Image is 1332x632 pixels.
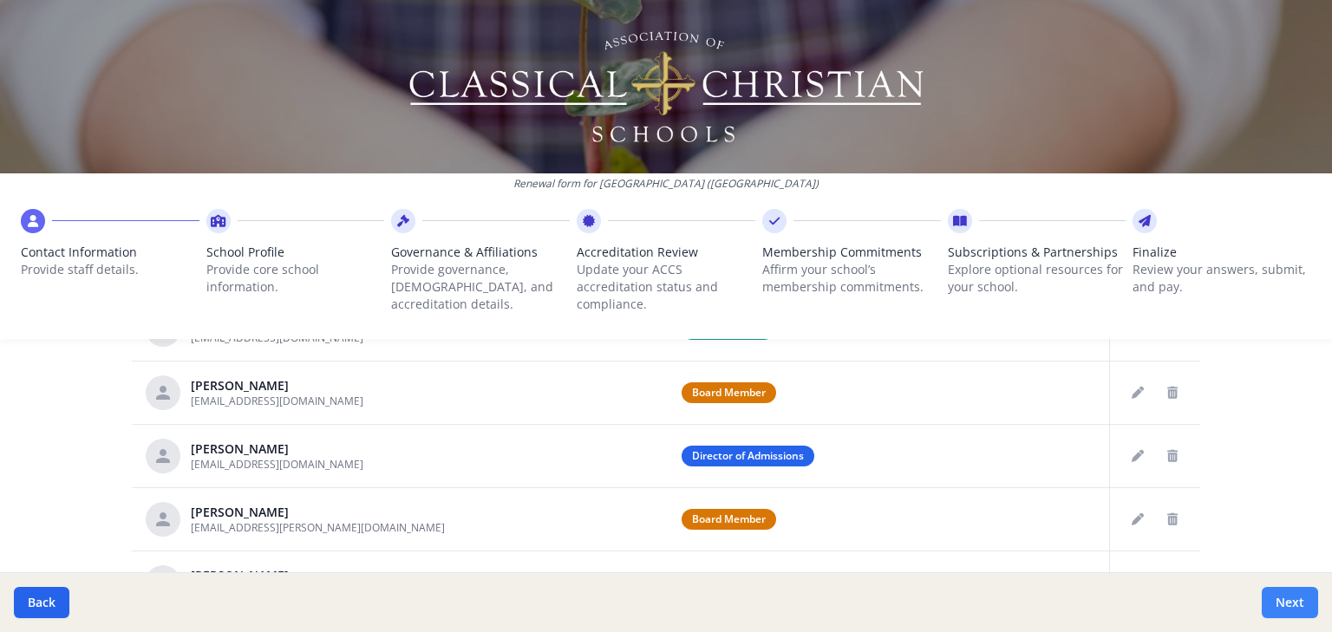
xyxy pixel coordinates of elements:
button: Edit staff [1124,379,1152,407]
button: Back [14,587,69,618]
p: Provide staff details. [21,261,199,278]
button: Delete staff [1159,505,1186,533]
img: Logo [407,26,926,147]
span: Governance & Affiliations [391,244,570,261]
span: Director of Admissions [682,446,814,466]
span: Membership Commitments [762,244,941,261]
span: [EMAIL_ADDRESS][DOMAIN_NAME] [191,394,363,408]
p: Provide core school information. [206,261,385,296]
button: Edit staff [1124,505,1152,533]
div: [PERSON_NAME] [191,440,363,458]
button: Edit staff [1124,442,1152,470]
button: Edit staff [1124,569,1152,596]
span: School Profile [206,244,385,261]
span: Board Member [682,382,776,403]
span: Board Member [682,509,776,530]
p: Provide governance, [DEMOGRAPHIC_DATA], and accreditation details. [391,261,570,313]
span: Contact Information [21,244,199,261]
p: Update your ACCS accreditation status and compliance. [577,261,755,313]
span: Subscriptions & Partnerships [948,244,1126,261]
button: Delete staff [1159,569,1186,596]
button: Delete staff [1159,379,1186,407]
span: Accreditation Review [577,244,755,261]
span: Finalize [1133,244,1311,261]
span: [EMAIL_ADDRESS][DOMAIN_NAME] [191,457,363,472]
p: Explore optional resources for your school. [948,261,1126,296]
button: Next [1262,587,1318,618]
div: [PERSON_NAME] [191,377,363,394]
p: Review your answers, submit, and pay. [1133,261,1311,296]
div: [PERSON_NAME] [191,567,363,584]
p: Affirm your school’s membership commitments. [762,261,941,296]
button: Delete staff [1159,442,1186,470]
div: [PERSON_NAME] [191,504,445,521]
span: [EMAIL_ADDRESS][PERSON_NAME][DOMAIN_NAME] [191,520,445,535]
